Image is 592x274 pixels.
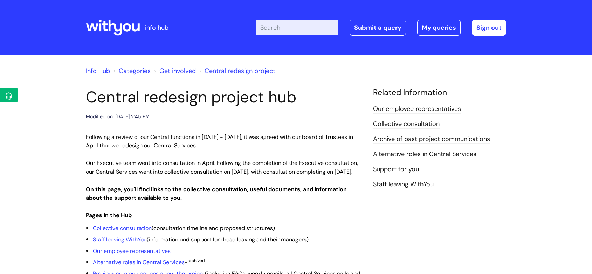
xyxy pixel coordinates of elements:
strong: Pages in the Hub [86,212,132,219]
span: (consultation timeline and proposed structures) [93,225,275,232]
a: Collective consultation [93,225,152,232]
a: Our employee representatives [93,247,171,255]
a: Alternative roles in Central Services [373,150,476,159]
span: Following a review of our Central functions in [DATE] - [DATE], it was agreed with our board of T... [86,133,353,149]
a: Support for you [373,165,419,174]
li: Solution home [112,65,151,76]
a: Staff leaving WithYou [373,180,434,189]
span: Our Executive team went into consultation in April. Following the completion of the Executive con... [86,159,358,175]
span: (information and support for those leaving and their managers) [93,236,309,243]
a: Alternative roles in Central Services [93,259,185,266]
a: Info Hub [86,67,110,75]
span: - [93,259,205,266]
strong: On this page, you'll find links to the collective consultation, useful documents, and information... [86,186,347,202]
div: | - [256,20,506,36]
a: Categories [119,67,151,75]
a: Staff leaving WithYou [93,236,147,243]
p: info hub [145,22,168,33]
a: Archive of past project communications [373,135,490,144]
a: Submit a query [350,20,406,36]
div: Modified on: [DATE] 2:45 PM [86,112,150,121]
h1: Central redesign project hub [86,88,363,107]
li: Get involved [152,65,196,76]
a: My queries [417,20,461,36]
sup: archived [188,258,205,263]
h4: Related Information [373,88,506,98]
a: Get involved [159,67,196,75]
input: Search [256,20,338,35]
li: Central redesign project [198,65,275,76]
a: Central redesign project [205,67,275,75]
a: Our employee representatives [373,105,461,114]
a: Collective consultation [373,120,440,129]
a: Sign out [472,20,506,36]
